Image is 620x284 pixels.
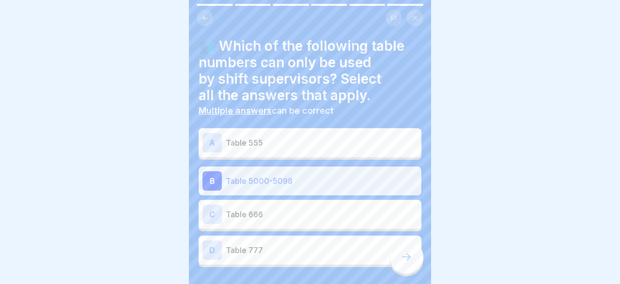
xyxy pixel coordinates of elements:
h4: 👥 Which of the following table numbers can only be used by shift supervisors? Select all the answ... [199,38,421,104]
div: B [202,171,222,191]
p: Table 555 [226,137,418,149]
p: Table 777 [226,244,418,256]
div: D [202,240,222,260]
p: Table 5000-5098 [226,175,418,187]
p: can be correct [199,105,421,116]
p: Table 666 [226,209,418,220]
div: A [202,133,222,152]
div: C [202,205,222,224]
b: Multiple answers [199,105,272,116]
